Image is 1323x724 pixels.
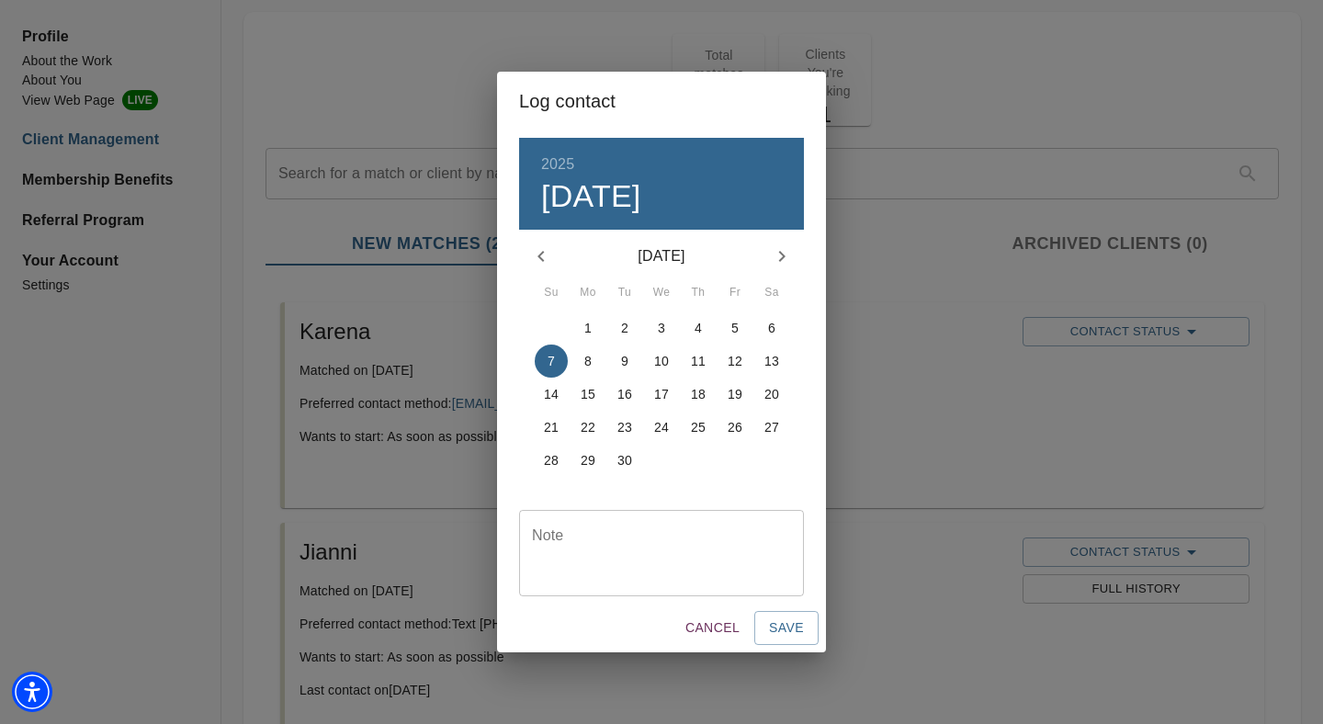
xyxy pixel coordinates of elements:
[731,319,739,337] p: 5
[682,411,715,444] button: 25
[685,617,740,639] span: Cancel
[535,284,568,302] span: Su
[682,345,715,378] button: 11
[535,378,568,411] button: 14
[519,86,804,116] h2: Log contact
[755,284,788,302] span: Sa
[718,345,752,378] button: 12
[645,284,678,302] span: We
[608,311,641,345] button: 2
[621,352,628,370] p: 9
[764,418,779,436] p: 27
[645,378,678,411] button: 17
[608,284,641,302] span: Tu
[571,411,605,444] button: 22
[571,378,605,411] button: 15
[755,345,788,378] button: 13
[584,352,592,370] p: 8
[581,418,595,436] p: 22
[682,284,715,302] span: Th
[658,319,665,337] p: 3
[535,411,568,444] button: 21
[768,319,775,337] p: 6
[755,378,788,411] button: 20
[691,385,706,403] p: 18
[581,385,595,403] p: 15
[678,611,747,645] button: Cancel
[645,345,678,378] button: 10
[544,385,559,403] p: 14
[764,385,779,403] p: 20
[654,418,669,436] p: 24
[691,352,706,370] p: 11
[541,177,641,216] button: [DATE]
[691,418,706,436] p: 25
[645,311,678,345] button: 3
[728,385,742,403] p: 19
[617,451,632,469] p: 30
[754,611,819,645] button: Save
[535,444,568,477] button: 28
[755,411,788,444] button: 27
[764,352,779,370] p: 13
[718,311,752,345] button: 5
[728,418,742,436] p: 26
[617,385,632,403] p: 16
[541,152,574,177] button: 2025
[563,245,760,267] p: [DATE]
[654,385,669,403] p: 17
[608,444,641,477] button: 30
[718,411,752,444] button: 26
[544,418,559,436] p: 21
[695,319,702,337] p: 4
[571,311,605,345] button: 1
[584,319,592,337] p: 1
[571,345,605,378] button: 8
[548,352,555,370] p: 7
[544,451,559,469] p: 28
[608,378,641,411] button: 16
[571,284,605,302] span: Mo
[728,352,742,370] p: 12
[682,311,715,345] button: 4
[645,411,678,444] button: 24
[718,284,752,302] span: Fr
[535,345,568,378] button: 7
[581,451,595,469] p: 29
[608,345,641,378] button: 9
[617,418,632,436] p: 23
[755,311,788,345] button: 6
[682,378,715,411] button: 18
[769,617,804,639] span: Save
[621,319,628,337] p: 2
[654,352,669,370] p: 10
[571,444,605,477] button: 29
[608,411,641,444] button: 23
[12,672,52,712] div: Accessibility Menu
[718,378,752,411] button: 19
